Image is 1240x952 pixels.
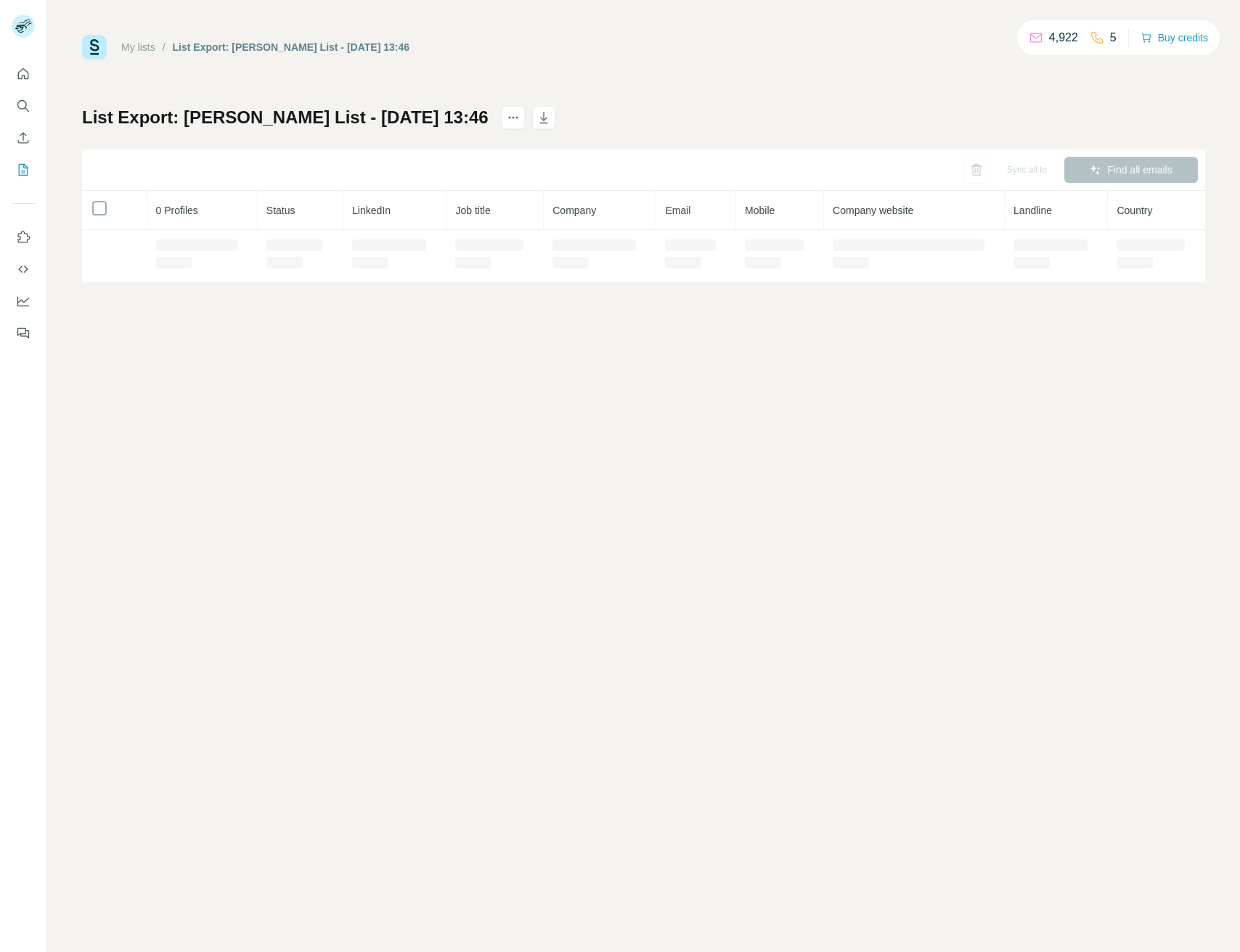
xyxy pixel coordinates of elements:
[1117,205,1152,216] span: Country
[12,157,35,183] button: My lists
[82,106,489,129] h1: List Export: [PERSON_NAME] List - [DATE] 13:46
[12,320,35,346] button: Feedback
[1049,29,1078,46] p: 4,922
[455,205,490,216] span: Job title
[12,93,35,119] button: Search
[266,205,295,216] span: Status
[163,40,166,54] li: /
[745,205,775,216] span: Mobile
[12,288,35,314] button: Dashboard
[173,40,409,54] div: List Export: [PERSON_NAME] List - [DATE] 13:46
[665,205,690,216] span: Email
[352,205,391,216] span: LinkedIn
[1141,28,1208,48] button: Buy credits
[82,35,107,59] img: Surfe Logo
[12,61,35,87] button: Quick start
[12,224,35,250] button: Use Surfe on LinkedIn
[1110,29,1117,46] p: 5
[12,256,35,282] button: Use Surfe API
[502,106,525,129] button: actions
[552,205,596,216] span: Company
[12,125,35,151] button: Enrich CSV
[1013,205,1052,216] span: Landline
[121,41,155,53] a: My lists
[833,205,913,216] span: Company website
[156,205,198,216] span: 0 Profiles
